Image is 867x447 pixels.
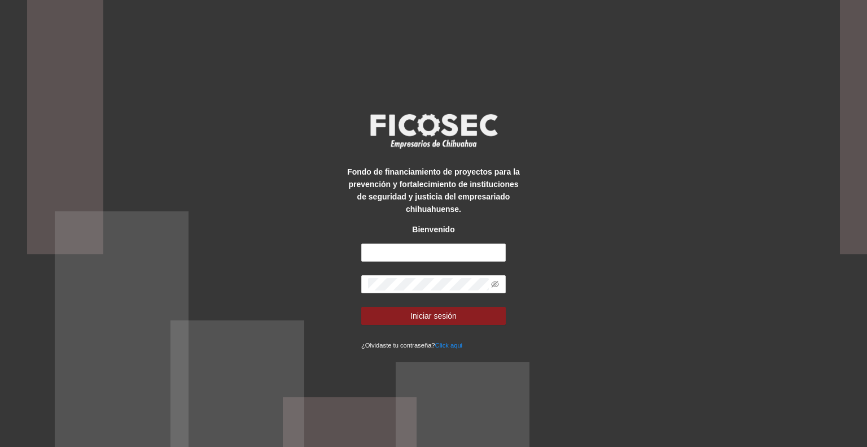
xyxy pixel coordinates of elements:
span: eye-invisible [491,280,499,288]
strong: Bienvenido [412,225,454,234]
button: Iniciar sesión [361,307,506,325]
img: logo [363,110,504,152]
span: Iniciar sesión [410,310,457,322]
small: ¿Olvidaste tu contraseña? [361,342,462,349]
strong: Fondo de financiamiento de proyectos para la prevención y fortalecimiento de instituciones de seg... [347,167,520,214]
a: Click aqui [435,342,463,349]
